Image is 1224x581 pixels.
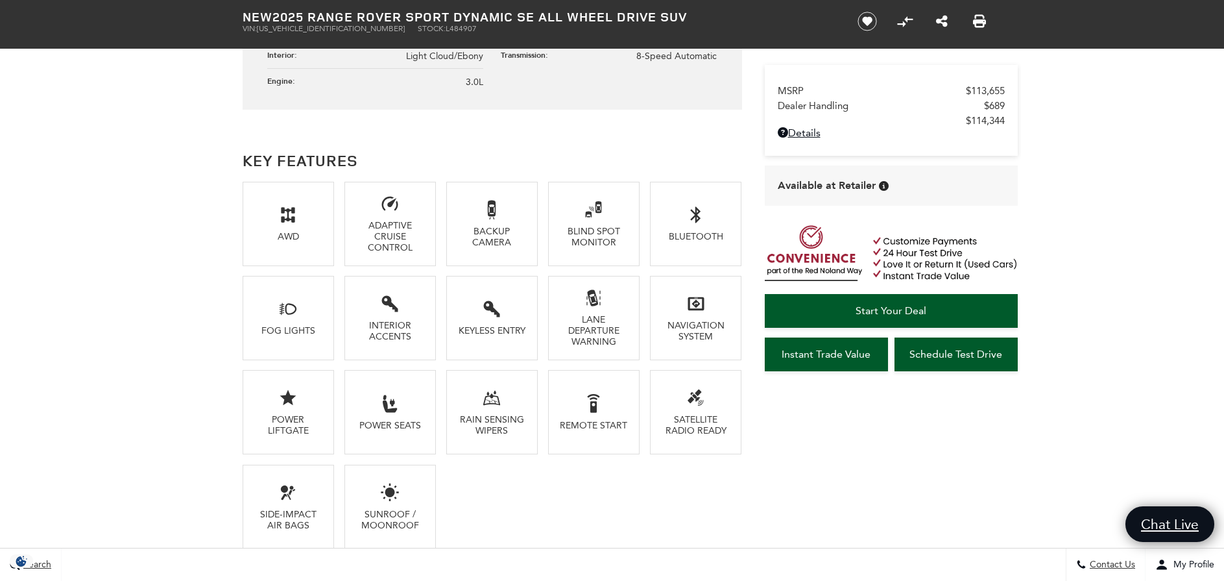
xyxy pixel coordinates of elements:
[778,115,1005,127] a: $114,344
[936,14,948,29] a: Share this New 2025 Range Rover Sport Dynamic SE All Wheel Drive SUV
[253,414,324,436] div: Power Liftgate
[457,325,527,336] div: Keyless Entry
[660,320,731,342] div: Navigation System
[253,325,324,336] div: Fog Lights
[778,100,984,112] span: Dealer Handling
[856,304,926,317] span: Start Your Deal
[466,77,483,88] span: 3.0L
[253,231,324,242] div: AWD
[253,509,324,531] div: Side-Impact Air Bags
[778,85,1005,97] a: MSRP $113,655
[1086,560,1135,571] span: Contact Us
[973,14,986,29] a: Print this New 2025 Range Rover Sport Dynamic SE All Wheel Drive SUV
[660,414,731,436] div: Satellite Radio Ready
[267,75,302,86] div: Engine:
[257,24,405,33] span: [US_VEHICLE_IDENTIFICATION_NUMBER]
[966,85,1005,97] span: $113,655
[660,231,731,242] div: Bluetooth
[501,49,555,60] div: Transmission:
[558,226,629,248] div: Blind Spot Monitor
[778,179,876,193] span: Available at Retailer
[853,11,882,32] button: Save vehicle
[457,414,527,436] div: Rain Sensing Wipers
[355,509,426,531] div: Sunroof / Moonroof
[778,85,966,97] span: MSRP
[355,420,426,431] div: Power Seats
[446,24,477,33] span: L484907
[778,100,1005,112] a: Dealer Handling $689
[1134,515,1205,533] span: Chat Live
[406,51,483,62] span: Light Cloud/Ebony
[909,348,1002,360] span: Schedule Test Drive
[355,220,426,253] div: Adaptive Cruise Control
[243,149,742,172] h2: Key Features
[765,338,888,371] a: Instant Trade Value
[895,12,915,31] button: Compare Vehicle
[1146,549,1224,581] button: Open user profile menu
[782,348,870,360] span: Instant Trade Value
[243,10,836,24] h1: 2025 Range Rover Sport Dynamic SE All Wheel Drive SUV
[418,24,446,33] span: Stock:
[879,181,889,191] div: Vehicle is in stock and ready for immediate delivery. Due to demand, availability is subject to c...
[243,8,272,25] strong: New
[267,49,304,60] div: Interior:
[778,127,1005,139] a: Details
[243,24,257,33] span: VIN:
[355,320,426,342] div: Interior Accents
[966,115,1005,127] span: $114,344
[558,420,629,431] div: Remote Start
[457,226,527,248] div: Backup Camera
[765,294,1018,328] a: Start Your Deal
[636,51,717,62] span: 8-Speed Automatic
[6,554,36,568] section: Click to Open Cookie Consent Modal
[6,554,36,568] img: Opt-Out Icon
[558,314,629,347] div: Lane Departure Warning
[1168,560,1214,571] span: My Profile
[984,100,1005,112] span: $689
[894,338,1018,371] a: Schedule Test Drive
[1125,506,1214,542] a: Chat Live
